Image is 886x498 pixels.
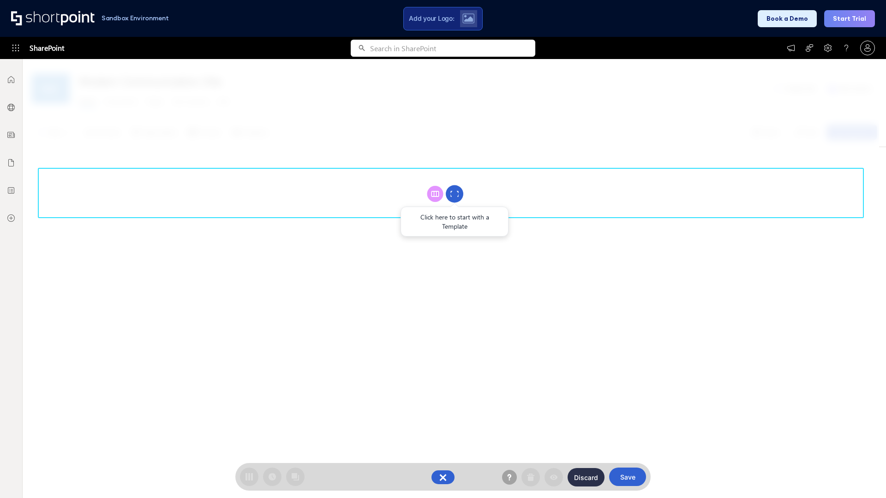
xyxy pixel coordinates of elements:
[568,468,605,486] button: Discard
[824,10,875,27] button: Start Trial
[30,37,64,59] span: SharePoint
[720,391,886,498] iframe: Chat Widget
[758,10,817,27] button: Book a Demo
[409,14,454,23] span: Add your Logo:
[102,16,169,21] h1: Sandbox Environment
[609,468,646,486] button: Save
[462,13,474,24] img: Upload logo
[370,40,535,57] input: Search in SharePoint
